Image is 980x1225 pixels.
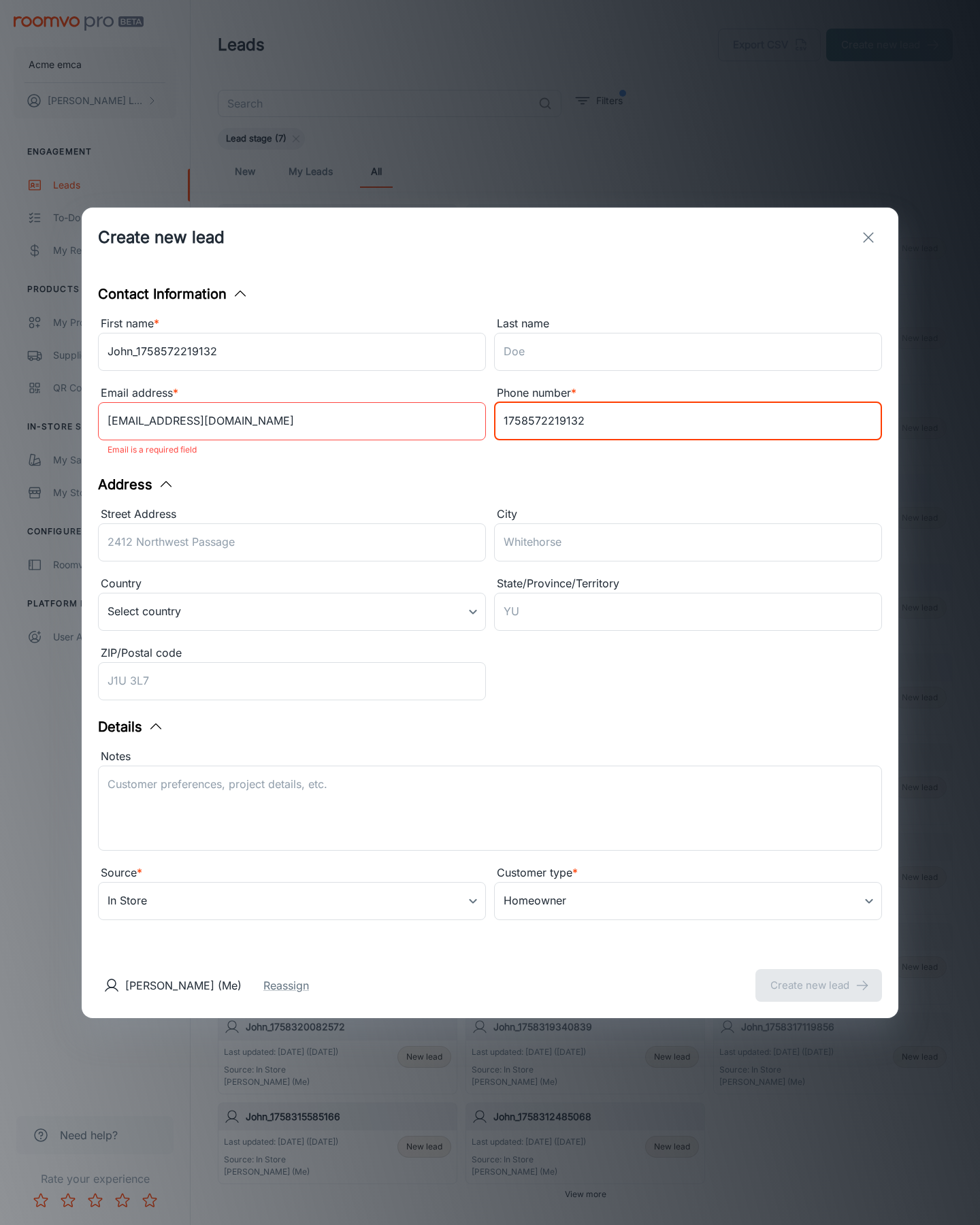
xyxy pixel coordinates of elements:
div: Customer type [494,864,882,882]
input: Whitehorse [494,523,882,561]
div: State/Province/Territory [494,575,882,593]
button: Contact Information [98,284,248,304]
div: Country [98,575,486,593]
button: exit [855,224,882,251]
input: 2412 Northwest Passage [98,523,486,561]
div: Homeowner [494,882,882,920]
div: Source [98,864,486,882]
div: City [494,506,882,523]
button: Details [98,717,164,737]
h1: Create new lead [98,225,225,250]
p: [PERSON_NAME] (Me) [125,977,242,994]
input: Doe [494,333,882,371]
div: Email address [98,385,486,402]
div: ZIP/Postal code [98,644,486,662]
div: Street Address [98,506,486,523]
div: Select country [98,593,486,631]
div: In Store [98,882,486,920]
div: First name [98,315,486,333]
button: Address [98,474,174,495]
input: myname@example.com [98,402,486,440]
input: J1U 3L7 [98,662,486,700]
div: Last name [494,315,882,333]
div: Phone number [494,385,882,402]
p: Email is a required field [108,442,476,458]
input: +1 439-123-4567 [494,402,882,440]
button: Reassign [263,977,309,994]
div: Notes [98,748,882,766]
input: YU [494,593,882,631]
input: John [98,333,486,371]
